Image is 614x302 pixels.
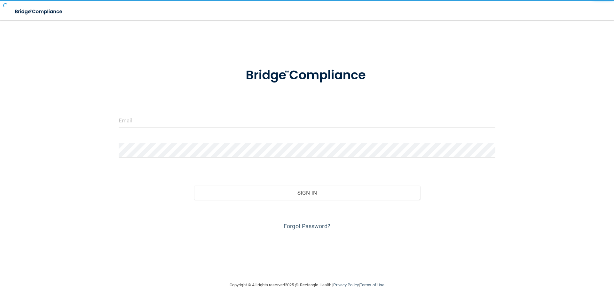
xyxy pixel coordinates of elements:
img: bridge_compliance_login_screen.278c3ca4.svg [232,59,382,92]
div: Copyright © All rights reserved 2025 @ Rectangle Health | | [190,275,424,295]
input: Email [119,113,495,128]
img: bridge_compliance_login_screen.278c3ca4.svg [10,5,68,18]
a: Terms of Use [360,283,384,287]
button: Sign In [194,186,420,200]
a: Forgot Password? [284,223,330,229]
a: Privacy Policy [333,283,358,287]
